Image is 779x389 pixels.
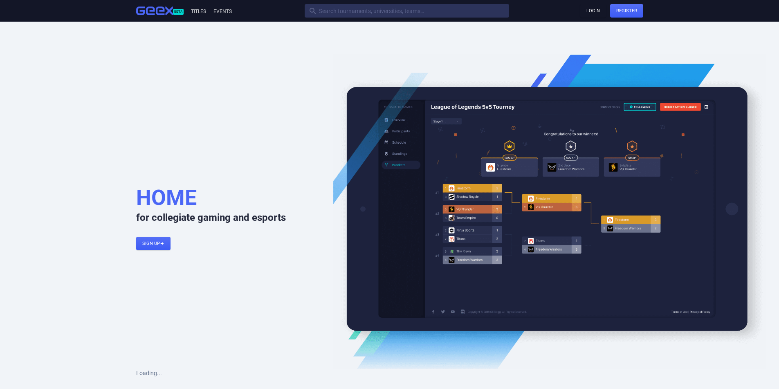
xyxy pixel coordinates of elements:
[136,7,173,16] img: Geex
[136,184,321,225] h1: for collegiate gaming and esports
[136,184,197,212] div: home
[136,237,171,250] a: Sign up
[610,4,643,18] a: Register
[305,4,509,18] input: Search tournaments, universities, teams…
[580,4,606,18] a: Login
[124,54,656,376] div: Loading...
[136,7,190,16] a: Beta
[190,9,206,14] a: Titles
[173,9,184,15] span: Beta
[212,9,232,14] a: Events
